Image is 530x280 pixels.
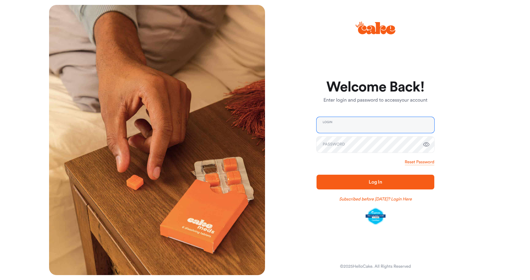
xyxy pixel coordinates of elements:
[317,175,434,189] button: Log In
[366,208,386,225] img: legit-script-certified.png
[340,263,411,270] div: © 2025 HelloCake. All Rights Reserved
[317,97,434,104] p: Enter login and password to access your account
[317,80,434,95] h1: Welcome Back!
[369,180,382,185] span: Log In
[405,159,434,165] a: Reset Password
[339,196,412,202] a: Subscribed before [DATE]? Login Here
